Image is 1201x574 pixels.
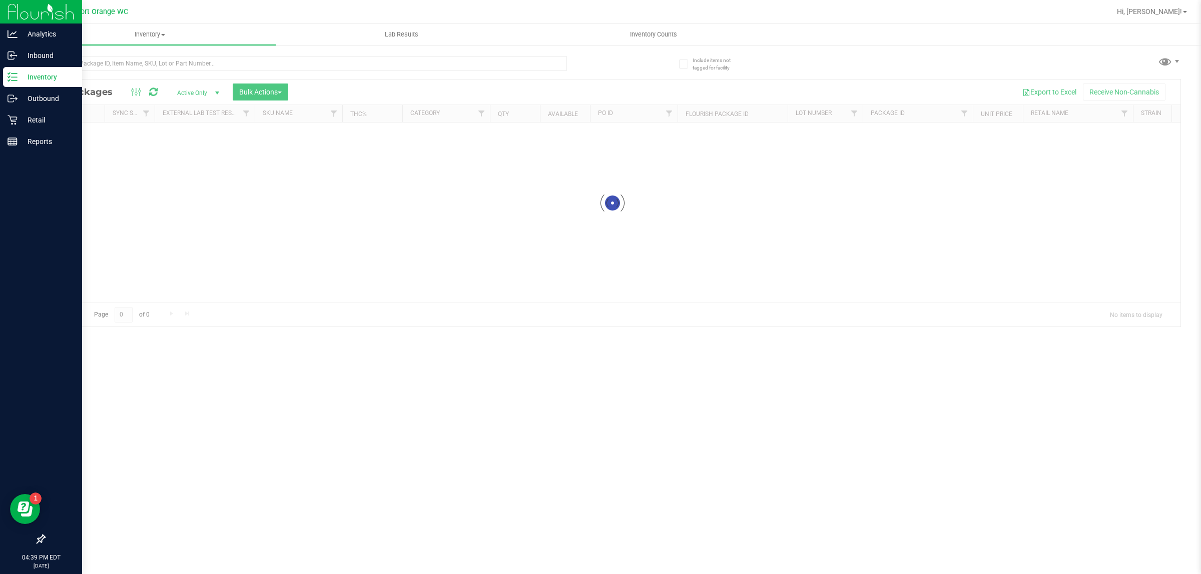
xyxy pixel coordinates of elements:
[5,562,78,569] p: [DATE]
[18,71,78,83] p: Inventory
[10,494,40,524] iframe: Resource center
[24,24,276,45] a: Inventory
[44,56,567,71] input: Search Package ID, Item Name, SKU, Lot or Part Number...
[371,30,432,39] span: Lab Results
[30,492,42,504] iframe: Resource center unread badge
[617,30,691,39] span: Inventory Counts
[8,136,18,146] inline-svg: Reports
[527,24,779,45] a: Inventory Counts
[18,28,78,40] p: Analytics
[693,56,743,71] span: Include items not tagged for facility
[18,49,78,61] p: Inbound
[5,553,78,562] p: 04:39 PM EDT
[18,92,78,104] p: Outbound
[8,115,18,125] inline-svg: Retail
[8,50,18,60] inline-svg: Inbound
[24,30,276,39] span: Inventory
[18,135,78,147] p: Reports
[8,72,18,82] inline-svg: Inventory
[1117,7,1182,15] span: Hi, [PERSON_NAME]!
[18,114,78,126] p: Retail
[8,93,18,103] inline-svg: Outbound
[276,24,527,45] a: Lab Results
[8,29,18,39] inline-svg: Analytics
[76,7,128,16] span: Port Orange WC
